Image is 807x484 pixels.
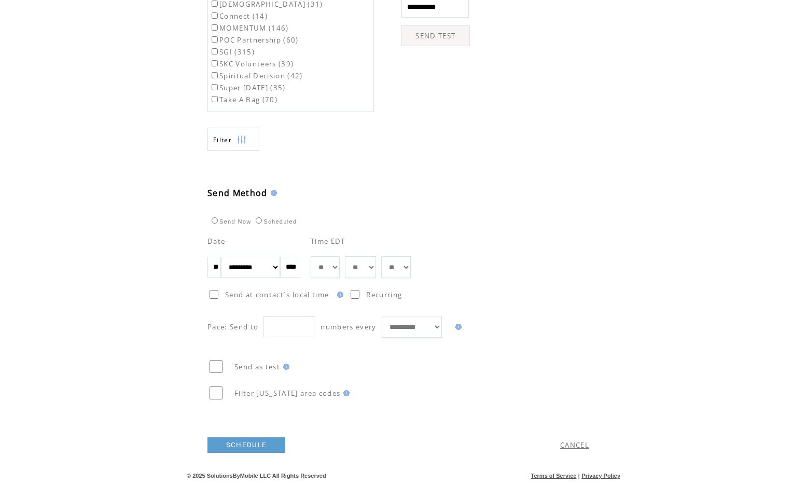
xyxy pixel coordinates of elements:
input: SKC Volunteers (39) [212,60,218,66]
input: Take A Bag (70) [212,96,218,102]
span: Recurring [366,290,402,299]
span: Send at contact`s local time [225,290,329,299]
span: © 2025 SolutionsByMobile LLC All Rights Reserved [187,473,326,479]
input: SGI (315) [212,48,218,54]
img: help.gif [280,364,289,370]
label: Send Now [209,218,251,225]
input: Super [DATE] (35) [212,84,218,90]
label: Connect (14) [210,11,268,21]
span: Time EDT [311,237,345,246]
img: help.gif [334,292,343,298]
span: numbers every [321,322,376,331]
input: MOMENTUM (146) [212,24,218,31]
span: Filter [US_STATE] area codes [234,389,340,398]
input: Spiritual Decision (42) [212,72,218,78]
input: Send Now [212,217,218,224]
span: Send as test [234,362,280,371]
img: help.gif [340,390,350,396]
span: Send Method [207,187,268,199]
span: Date [207,237,225,246]
img: filters.png [237,128,246,151]
label: SKC Volunteers (39) [210,59,294,68]
label: POC Partnership (60) [210,35,299,45]
img: help.gif [268,190,277,196]
label: SGI (315) [210,47,255,57]
span: Show filters [213,135,232,144]
a: SCHEDULE [207,437,285,453]
span: | [578,473,580,479]
label: Spiritual Decision (42) [210,71,303,80]
a: SEND TEST [401,25,470,46]
a: CANCEL [560,440,589,450]
label: Scheduled [253,218,297,225]
a: Filter [207,128,259,151]
a: Terms of Service [531,473,577,479]
label: MOMENTUM (146) [210,23,289,33]
input: [DEMOGRAPHIC_DATA] (31) [212,1,218,7]
a: Privacy Policy [581,473,620,479]
label: Take A Bag (70) [210,95,277,104]
input: Scheduled [256,217,262,224]
img: help.gif [452,324,462,330]
span: Pace: Send to [207,322,258,331]
label: Super [DATE] (35) [210,83,286,92]
input: POC Partnership (60) [212,36,218,43]
input: Connect (14) [212,12,218,19]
